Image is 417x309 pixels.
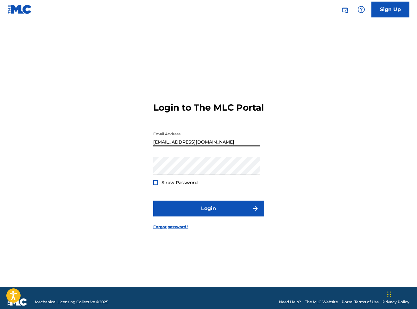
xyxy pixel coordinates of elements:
[357,6,365,13] img: help
[338,3,351,16] a: Public Search
[8,298,27,306] img: logo
[153,102,264,113] h3: Login to The MLC Portal
[341,6,349,13] img: search
[385,279,417,309] iframe: Chat Widget
[382,299,409,305] a: Privacy Policy
[153,201,264,216] button: Login
[279,299,301,305] a: Need Help?
[342,299,379,305] a: Portal Terms of Use
[8,5,32,14] img: MLC Logo
[35,299,108,305] span: Mechanical Licensing Collective © 2025
[387,285,391,304] div: Drag
[153,224,188,230] a: Forgot password?
[251,205,259,212] img: f7272a7cc735f4ea7f67.svg
[371,2,409,17] a: Sign Up
[161,180,198,185] span: Show Password
[355,3,368,16] div: Help
[305,299,338,305] a: The MLC Website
